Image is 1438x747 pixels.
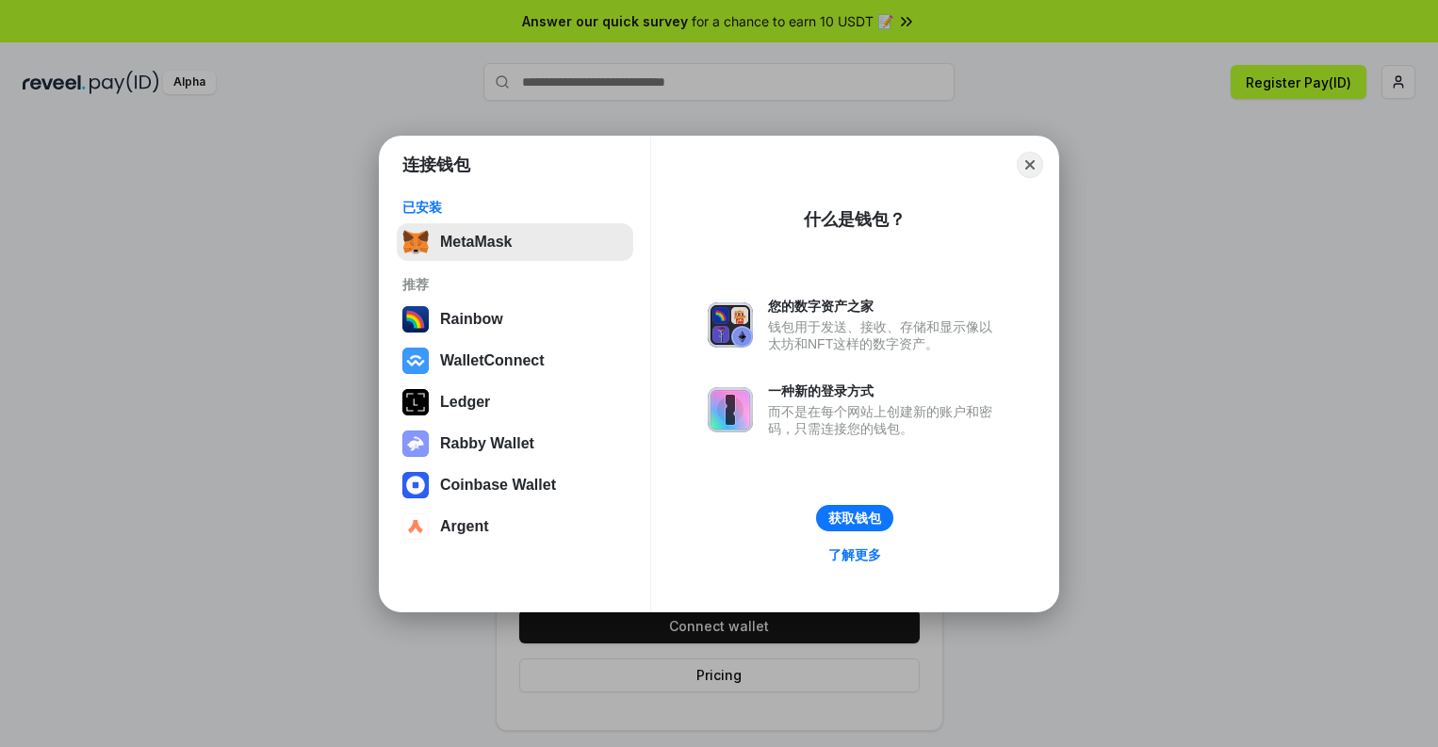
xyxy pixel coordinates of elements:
div: 一种新的登录方式 [768,382,1002,399]
div: 了解更多 [828,546,881,563]
img: svg+xml,%3Csvg%20xmlns%3D%22http%3A%2F%2Fwww.w3.org%2F2000%2Fsvg%22%20width%3D%2228%22%20height%3... [402,389,429,415]
button: 获取钱包 [816,505,893,531]
img: svg+xml,%3Csvg%20fill%3D%22none%22%20height%3D%2233%22%20viewBox%3D%220%200%2035%2033%22%20width%... [402,229,429,255]
div: 推荐 [402,276,628,293]
img: svg+xml,%3Csvg%20width%3D%2228%22%20height%3D%2228%22%20viewBox%3D%220%200%2028%2028%22%20fill%3D... [402,472,429,498]
img: svg+xml,%3Csvg%20width%3D%22120%22%20height%3D%22120%22%20viewBox%3D%220%200%20120%20120%22%20fil... [402,306,429,333]
div: WalletConnect [440,352,545,369]
div: 您的数字资产之家 [768,298,1002,315]
h1: 连接钱包 [402,154,470,176]
img: svg+xml,%3Csvg%20width%3D%2228%22%20height%3D%2228%22%20viewBox%3D%220%200%2028%2028%22%20fill%3D... [402,348,429,374]
button: Ledger [397,383,633,421]
button: Coinbase Wallet [397,466,633,504]
button: MetaMask [397,223,633,261]
button: Rabby Wallet [397,425,633,463]
div: Argent [440,518,489,535]
div: 钱包用于发送、接收、存储和显示像以太坊和NFT这样的数字资产。 [768,318,1002,352]
img: svg+xml,%3Csvg%20xmlns%3D%22http%3A%2F%2Fwww.w3.org%2F2000%2Fsvg%22%20fill%3D%22none%22%20viewBox... [402,430,429,457]
button: Rainbow [397,300,633,338]
div: Rainbow [440,311,503,328]
button: Close [1017,152,1043,178]
div: Coinbase Wallet [440,477,556,494]
div: 什么是钱包？ [804,208,906,231]
div: 已安装 [402,199,628,216]
div: 而不是在每个网站上创建新的账户和密码，只需连接您的钱包。 [768,403,1002,437]
img: svg+xml,%3Csvg%20xmlns%3D%22http%3A%2F%2Fwww.w3.org%2F2000%2Fsvg%22%20fill%3D%22none%22%20viewBox... [708,302,753,348]
button: Argent [397,508,633,545]
div: Ledger [440,394,490,411]
div: MetaMask [440,234,512,251]
img: svg+xml,%3Csvg%20xmlns%3D%22http%3A%2F%2Fwww.w3.org%2F2000%2Fsvg%22%20fill%3D%22none%22%20viewBox... [708,387,753,432]
button: WalletConnect [397,342,633,380]
div: Rabby Wallet [440,435,534,452]
a: 了解更多 [817,543,892,567]
img: svg+xml,%3Csvg%20width%3D%2228%22%20height%3D%2228%22%20viewBox%3D%220%200%2028%2028%22%20fill%3D... [402,513,429,540]
div: 获取钱包 [828,510,881,527]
